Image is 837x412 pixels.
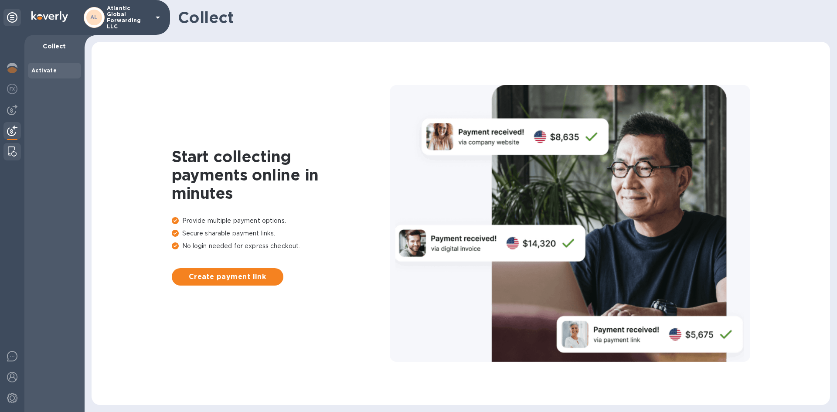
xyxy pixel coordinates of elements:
button: Create payment link [172,268,283,286]
h1: Collect [178,8,823,27]
div: Unpin categories [3,9,21,26]
p: Secure sharable payment links. [172,229,390,238]
b: AL [90,14,98,20]
p: Atlantic Global Forwarding LLC [107,5,150,30]
p: Provide multiple payment options. [172,216,390,225]
img: Logo [31,11,68,22]
p: No login needed for express checkout. [172,242,390,251]
img: Foreign exchange [7,84,17,94]
span: Create payment link [179,272,276,282]
h1: Start collecting payments online in minutes [172,147,390,202]
p: Collect [31,42,78,51]
b: Activate [31,67,57,74]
